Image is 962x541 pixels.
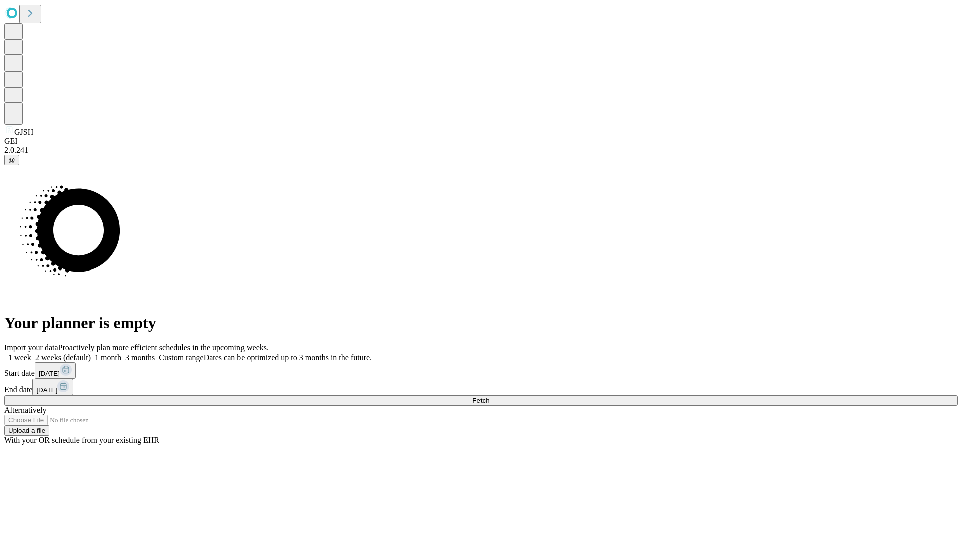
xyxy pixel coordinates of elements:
span: Proactively plan more efficient schedules in the upcoming weeks. [58,343,269,352]
span: [DATE] [39,370,60,377]
span: 1 month [95,353,121,362]
span: GJSH [14,128,33,136]
div: End date [4,379,958,395]
div: GEI [4,137,958,146]
span: Alternatively [4,406,46,414]
span: Dates can be optimized up to 3 months in the future. [204,353,372,362]
span: 2 weeks (default) [35,353,91,362]
span: With your OR schedule from your existing EHR [4,436,159,444]
span: Import your data [4,343,58,352]
span: [DATE] [36,386,57,394]
button: Fetch [4,395,958,406]
button: [DATE] [35,362,76,379]
button: @ [4,155,19,165]
span: @ [8,156,15,164]
button: Upload a file [4,425,49,436]
span: Custom range [159,353,203,362]
h1: Your planner is empty [4,314,958,332]
button: [DATE] [32,379,73,395]
div: Start date [4,362,958,379]
span: 3 months [125,353,155,362]
div: 2.0.241 [4,146,958,155]
span: 1 week [8,353,31,362]
span: Fetch [472,397,489,404]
